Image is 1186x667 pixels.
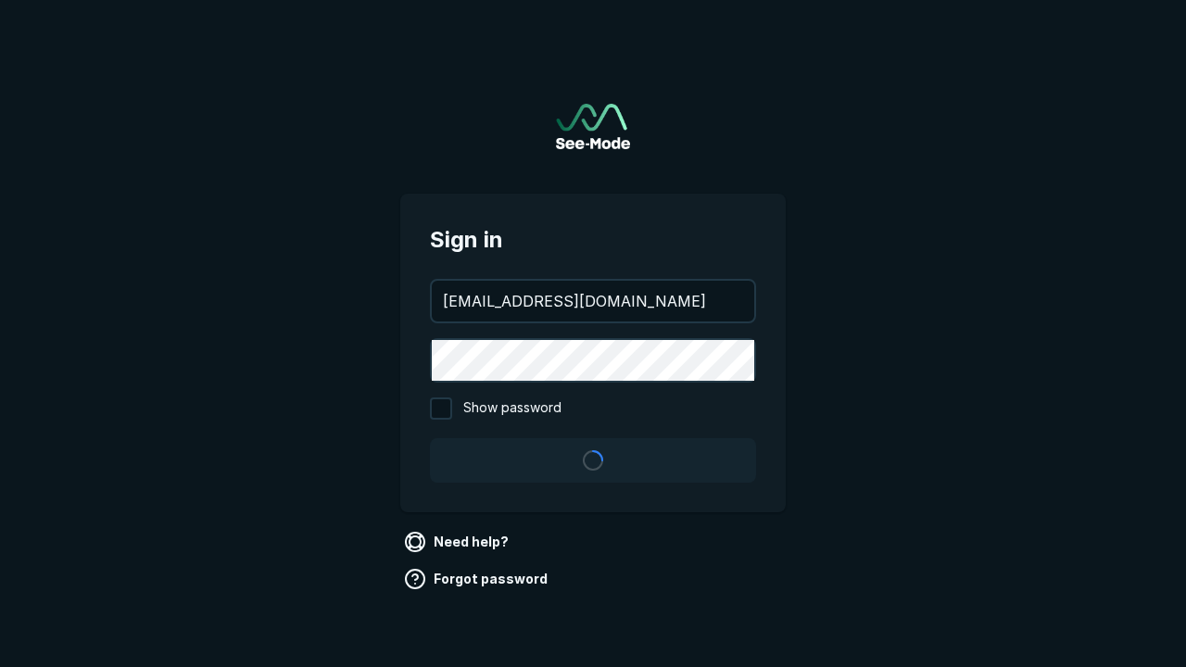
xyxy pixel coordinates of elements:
img: See-Mode Logo [556,104,630,149]
a: Forgot password [400,564,555,594]
span: Show password [463,397,561,420]
a: Need help? [400,527,516,557]
span: Sign in [430,223,756,257]
a: Go to sign in [556,104,630,149]
input: your@email.com [432,281,754,321]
